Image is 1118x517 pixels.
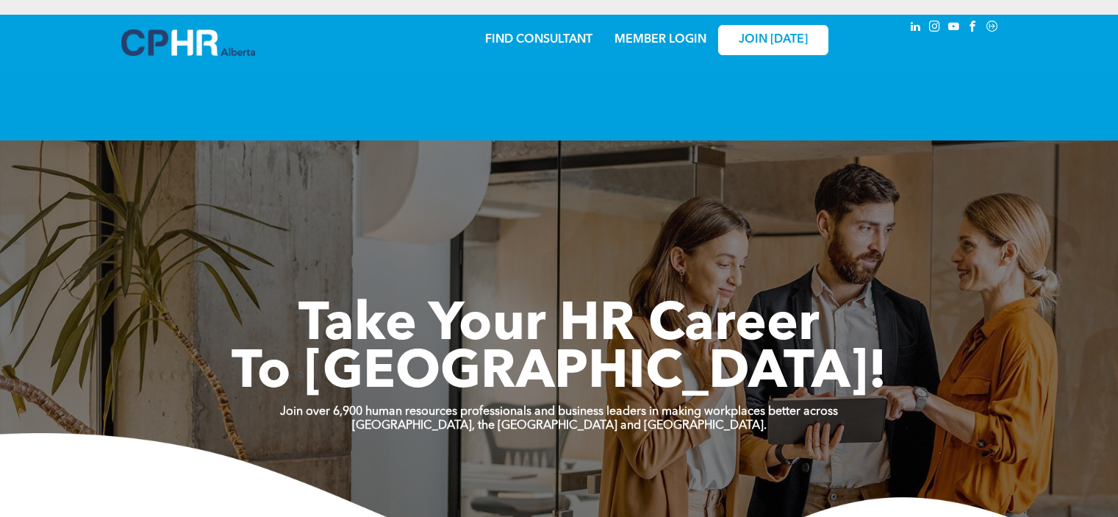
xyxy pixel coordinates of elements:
a: Social network [984,18,1000,38]
a: linkedin [908,18,924,38]
strong: [GEOGRAPHIC_DATA], the [GEOGRAPHIC_DATA] and [GEOGRAPHIC_DATA]. [352,420,767,432]
a: facebook [965,18,981,38]
strong: Join over 6,900 human resources professionals and business leaders in making workplaces better ac... [280,406,838,418]
a: instagram [927,18,943,38]
span: To [GEOGRAPHIC_DATA]! [232,347,887,400]
a: FIND CONSULTANT [485,34,592,46]
span: JOIN [DATE] [739,33,808,47]
img: A blue and white logo for cp alberta [121,29,255,56]
a: youtube [946,18,962,38]
a: JOIN [DATE] [718,25,828,55]
a: MEMBER LOGIN [614,34,706,46]
span: Take Your HR Career [298,299,820,352]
